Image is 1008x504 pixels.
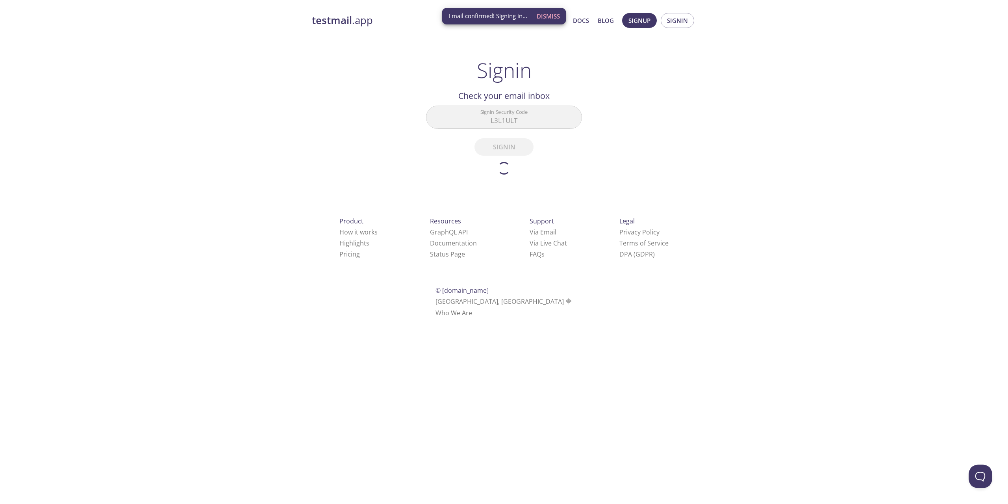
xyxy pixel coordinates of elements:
[622,13,657,28] button: Signup
[312,14,497,27] a: testmail.app
[430,250,465,259] a: Status Page
[530,228,556,236] a: Via Email
[430,228,468,236] a: GraphQL API
[541,250,545,259] span: s
[339,228,378,236] a: How it works
[339,217,363,225] span: Product
[312,13,352,27] strong: testmail
[619,239,669,247] a: Terms of Service
[619,217,635,225] span: Legal
[435,297,573,306] span: [GEOGRAPHIC_DATA], [GEOGRAPHIC_DATA]
[435,286,489,295] span: © [DOMAIN_NAME]
[430,239,477,247] a: Documentation
[426,89,582,102] h2: Check your email inbox
[534,9,563,24] button: Dismiss
[537,11,560,21] span: Dismiss
[430,217,461,225] span: Resources
[969,465,992,488] iframe: Help Scout Beacon - Open
[448,12,527,20] span: Email confirmed! Signing in...
[339,239,369,247] a: Highlights
[667,15,688,26] span: Signin
[619,250,655,259] a: DPA (GDPR)
[435,309,472,317] a: Who We Are
[619,228,660,236] a: Privacy Policy
[530,250,545,259] a: FAQ
[573,15,589,26] a: Docs
[628,15,650,26] span: Signup
[530,239,567,247] a: Via Live Chat
[661,13,694,28] button: Signin
[598,15,614,26] a: Blog
[339,250,360,259] a: Pricing
[477,58,532,82] h1: Signin
[530,217,554,225] span: Support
